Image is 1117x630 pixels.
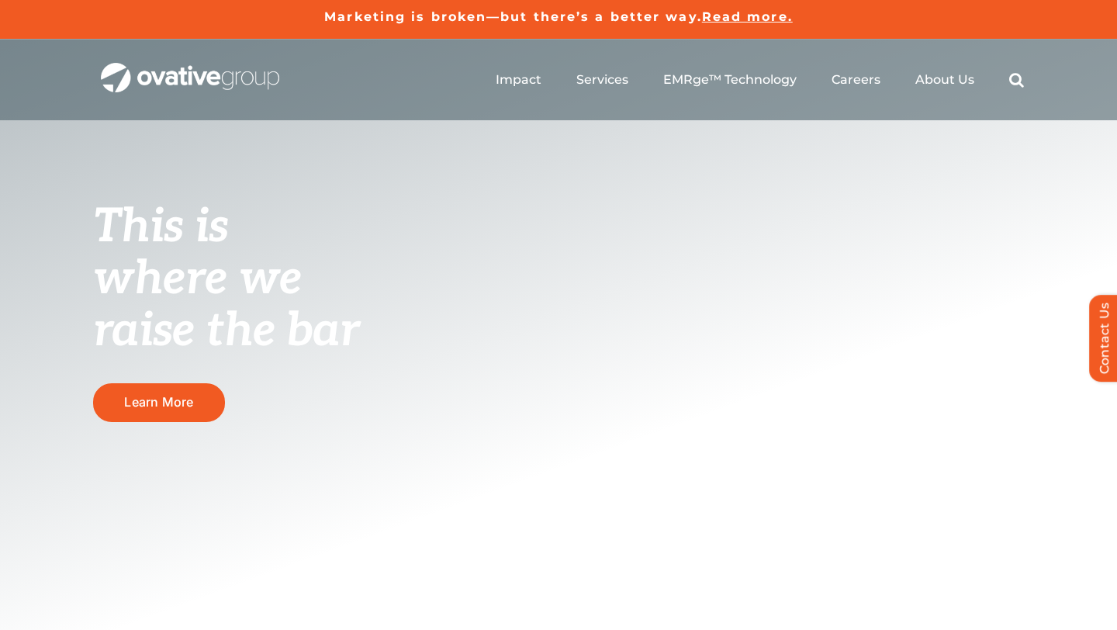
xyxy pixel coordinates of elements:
[124,395,193,410] span: Learn More
[496,72,541,88] a: Impact
[832,72,880,88] a: Careers
[663,72,797,88] a: EMRge™ Technology
[1009,72,1024,88] a: Search
[93,251,359,359] span: where we raise the bar
[702,9,793,24] a: Read more.
[93,383,225,421] a: Learn More
[915,72,974,88] a: About Us
[101,61,279,76] a: OG_Full_horizontal_WHT
[324,9,702,24] a: Marketing is broken—but there’s a better way.
[496,55,1024,105] nav: Menu
[93,199,228,255] span: This is
[576,72,628,88] a: Services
